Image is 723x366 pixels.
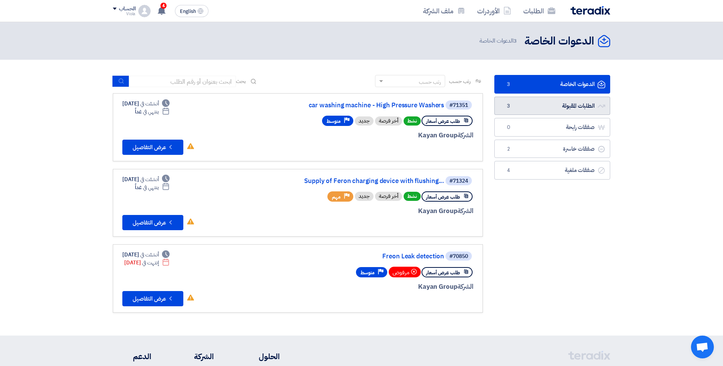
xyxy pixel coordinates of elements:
img: Teradix logo [571,6,610,15]
span: ينتهي في [143,108,159,116]
a: الطلبات المقبولة3 [494,97,610,115]
span: طلب عرض أسعار [426,193,460,201]
span: نشط [404,116,421,126]
span: أنشئت في [140,100,159,108]
div: غداً [135,183,170,191]
span: طلب عرض أسعار [426,118,460,125]
span: أنشئت في [140,175,159,183]
span: 4 [160,3,167,9]
span: ينتهي في [143,183,159,191]
a: صفقات خاسرة2 [494,140,610,158]
div: #71324 [449,178,468,184]
button: عرض التفاصيل [122,291,183,306]
div: Kayan Group [290,130,473,140]
div: Kayan Group [290,282,473,292]
a: صفقات ملغية4 [494,161,610,180]
div: جديد [355,116,374,126]
input: ابحث بعنوان أو رقم الطلب [129,76,236,87]
span: بحث [236,77,246,85]
a: الأوردرات [471,2,517,20]
a: الدعوات الخاصة3 [494,75,610,94]
li: الحلول [237,351,280,362]
span: 3 [504,81,513,88]
div: #70850 [449,254,468,259]
span: رتب حسب [449,77,471,85]
span: مهم [332,193,341,201]
span: طلب عرض أسعار [426,269,460,276]
div: #71351 [449,103,468,108]
a: الطلبات [517,2,561,20]
div: جديد [355,192,374,201]
span: الدعوات الخاصة [479,37,518,45]
div: غداً [135,108,170,116]
span: English [180,9,196,14]
button: English [175,5,208,17]
span: متوسط [327,118,341,125]
li: الشركة [174,351,214,362]
a: car washing machine - High Pressure Washers [292,102,444,109]
div: مرفوض [389,267,421,277]
img: profile_test.png [138,5,151,17]
h2: الدعوات الخاصة [524,34,594,49]
a: Supply of Feron charging device with flushing... [292,178,444,185]
a: Freon Leak detection [292,253,444,260]
a: صفقات رابحة0 [494,118,610,137]
div: Kayan Group [290,206,473,216]
button: عرض التفاصيل [122,140,183,155]
button: عرض التفاصيل [122,215,183,230]
span: 3 [513,37,517,45]
div: [DATE] [122,175,170,183]
div: الحساب [119,6,135,12]
div: Viola [113,12,135,16]
span: إنتهت في [142,259,159,267]
div: [DATE] [122,100,170,108]
span: نشط [404,192,421,201]
div: أخر فرصة [375,116,402,126]
span: الشركة [457,282,474,291]
span: 4 [504,167,513,174]
div: Open chat [691,336,714,358]
div: أخر فرصة [375,192,402,201]
span: الشركة [457,130,474,140]
li: الدعم [113,351,151,362]
span: 2 [504,145,513,153]
a: ملف الشركة [417,2,471,20]
div: [DATE] [122,251,170,259]
div: رتب حسب [419,78,441,86]
span: متوسط [361,269,375,276]
span: 3 [504,102,513,110]
span: 0 [504,124,513,131]
span: أنشئت في [140,251,159,259]
div: [DATE] [124,259,170,267]
span: الشركة [457,206,474,216]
